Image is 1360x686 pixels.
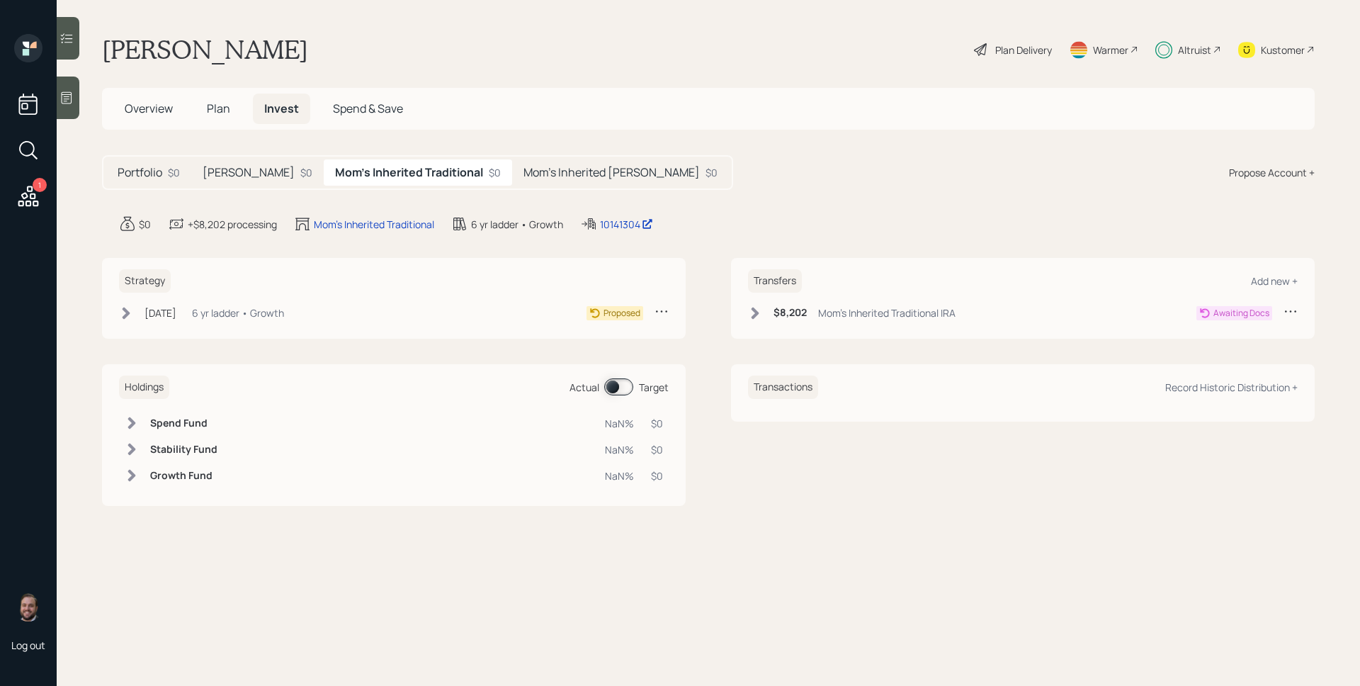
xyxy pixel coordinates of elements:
[489,165,501,180] div: $0
[705,165,718,180] div: $0
[333,101,403,116] span: Spend & Save
[314,217,434,232] div: Mom's Inherited Traditional
[192,305,284,320] div: 6 yr ladder • Growth
[603,307,640,320] div: Proposed
[139,217,151,232] div: $0
[1093,43,1128,57] div: Warmer
[1165,381,1298,394] div: Record Historic Distribution +
[605,442,634,457] div: NaN%
[188,217,277,232] div: +$8,202 processing
[300,165,312,180] div: $0
[207,101,230,116] span: Plan
[523,166,700,179] h5: Mom's Inherited [PERSON_NAME]
[150,470,217,482] h6: Growth Fund
[14,593,42,622] img: james-distasi-headshot.png
[203,166,295,179] h5: [PERSON_NAME]
[773,307,807,319] h6: $8,202
[150,417,217,429] h6: Spend Fund
[1178,43,1211,57] div: Altruist
[605,468,634,483] div: NaN%
[818,305,956,320] div: Mom's Inherited Traditional IRA
[119,269,171,293] h6: Strategy
[1213,307,1269,320] div: Awaiting Docs
[335,166,483,179] h5: Mom's Inherited Traditional
[168,165,180,180] div: $0
[600,217,653,232] div: 10141304
[102,34,308,65] h1: [PERSON_NAME]
[33,178,47,192] div: 1
[144,305,176,320] div: [DATE]
[119,376,169,399] h6: Holdings
[569,380,599,395] div: Actual
[11,639,45,652] div: Log out
[995,43,1052,57] div: Plan Delivery
[264,101,299,116] span: Invest
[150,444,217,456] h6: Stability Fund
[651,442,663,457] div: $0
[1261,43,1305,57] div: Kustomer
[748,269,802,293] h6: Transfers
[605,416,634,431] div: NaN%
[651,468,663,483] div: $0
[118,166,162,179] h5: Portfolio
[1251,274,1298,288] div: Add new +
[471,217,563,232] div: 6 yr ladder • Growth
[651,416,663,431] div: $0
[1229,165,1315,180] div: Propose Account +
[125,101,173,116] span: Overview
[639,380,669,395] div: Target
[748,376,818,399] h6: Transactions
